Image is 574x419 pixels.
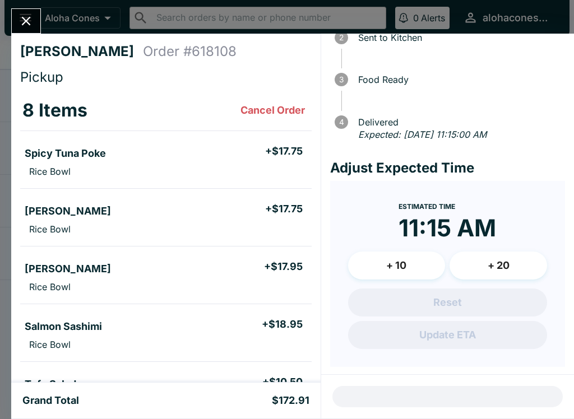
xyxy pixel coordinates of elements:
[265,145,303,158] h5: + $17.75
[265,202,303,216] h5: + $17.75
[25,147,106,160] h5: Spicy Tuna Poke
[330,160,565,176] h4: Adjust Expected Time
[25,262,111,276] h5: [PERSON_NAME]
[399,213,496,243] time: 11:15 AM
[25,320,102,333] h5: Salmon Sashimi
[29,224,71,235] p: Rice Bowl
[22,394,79,407] h5: Grand Total
[339,118,344,127] text: 4
[353,117,565,127] span: Delivered
[262,318,303,331] h5: + $18.95
[29,281,71,292] p: Rice Bowl
[236,99,309,122] button: Cancel Order
[348,252,446,280] button: + 10
[339,33,344,42] text: 2
[358,129,487,140] em: Expected: [DATE] 11:15:00 AM
[25,378,76,391] h5: Tofu Salad
[399,202,455,211] span: Estimated Time
[20,43,143,60] h4: [PERSON_NAME]
[272,394,309,407] h5: $172.91
[262,375,303,389] h5: + $10.50
[339,75,344,84] text: 3
[353,32,565,43] span: Sent to Kitchen
[25,204,111,218] h5: [PERSON_NAME]
[22,99,87,122] h3: 8 Items
[20,69,63,85] span: Pickup
[29,339,71,350] p: Rice Bowl
[12,9,40,33] button: Close
[29,166,71,177] p: Rice Bowl
[264,260,303,273] h5: + $17.95
[450,252,547,280] button: + 20
[143,43,237,60] h4: Order # 618108
[353,75,565,85] span: Food Ready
